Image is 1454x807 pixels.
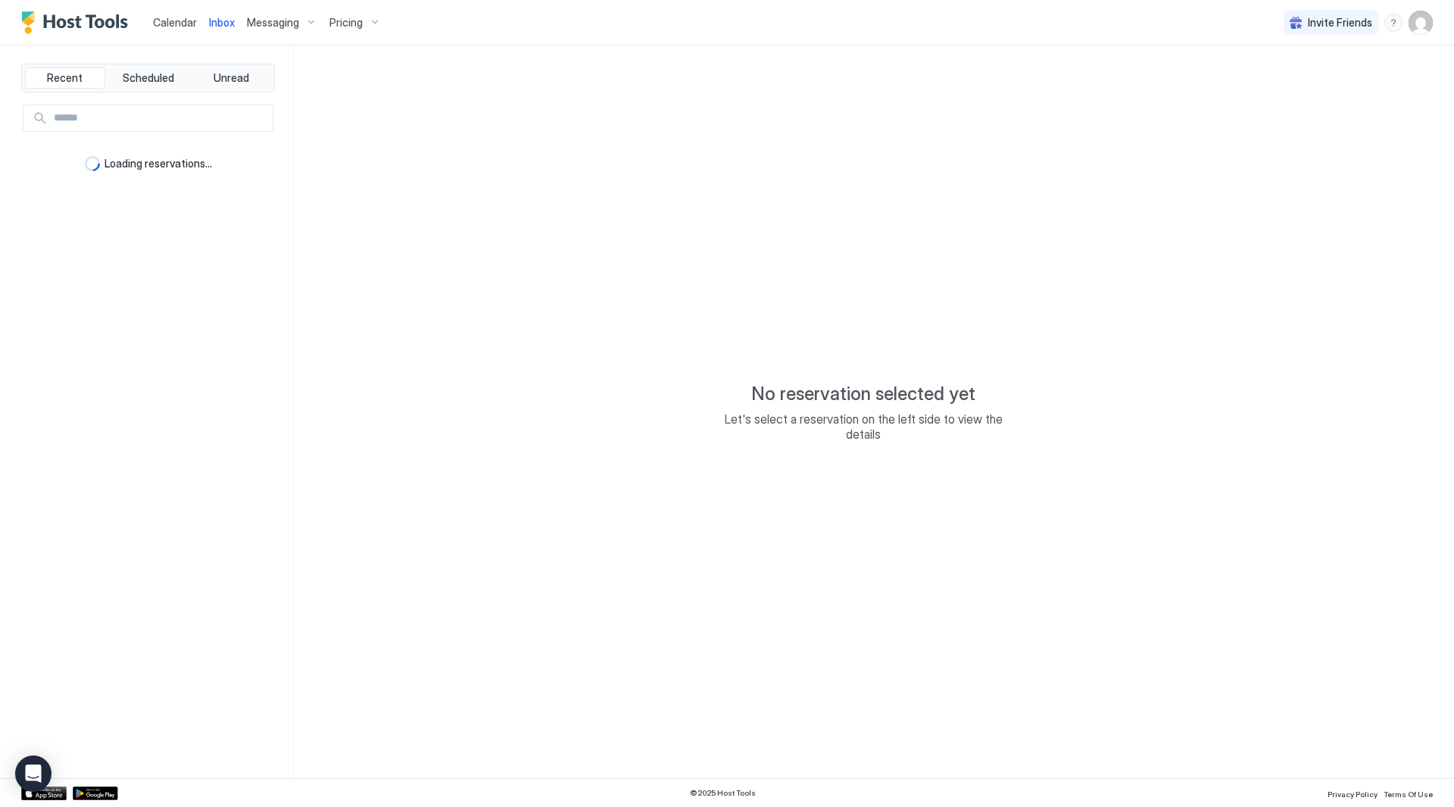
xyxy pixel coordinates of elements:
[209,14,235,30] a: Inbox
[1409,11,1433,35] div: User profile
[153,16,197,29] span: Calendar
[1328,790,1378,799] span: Privacy Policy
[153,14,197,30] a: Calendar
[47,71,83,85] span: Recent
[712,411,1015,442] span: Let's select a reservation on the left side to view the details
[105,157,212,170] span: Loading reservations...
[191,67,271,89] button: Unread
[21,787,67,800] a: App Store
[1384,14,1403,32] div: menu
[73,787,118,800] a: Google Play Store
[690,788,756,798] span: © 2025 Host Tools
[25,67,105,89] button: Recent
[247,16,299,30] span: Messaging
[214,71,249,85] span: Unread
[751,383,975,405] span: No reservation selected yet
[1308,16,1372,30] span: Invite Friends
[1384,790,1433,799] span: Terms Of Use
[108,67,189,89] button: Scheduled
[329,16,363,30] span: Pricing
[21,64,275,92] div: tab-group
[123,71,174,85] span: Scheduled
[85,156,100,171] div: loading
[15,755,51,792] div: Open Intercom Messenger
[209,16,235,29] span: Inbox
[1328,785,1378,801] a: Privacy Policy
[1384,785,1433,801] a: Terms Of Use
[48,105,273,131] input: Input Field
[21,11,135,34] a: Host Tools Logo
